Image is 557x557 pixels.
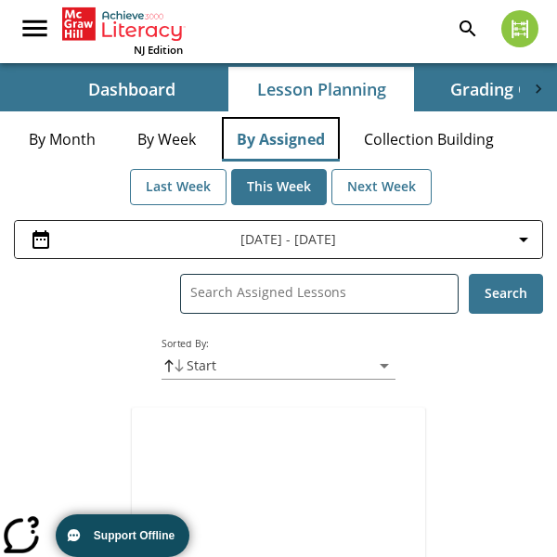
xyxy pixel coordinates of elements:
div: SubNavbar [37,67,520,111]
p: Start [187,356,216,375]
button: By Assigned [222,117,340,162]
button: Collection Building [349,117,509,162]
span: [DATE] - [DATE] [240,229,336,249]
label: Sorted By : [162,336,209,350]
button: Last Week [130,169,227,205]
button: Open side menu [7,1,62,56]
a: Home [62,6,183,43]
button: Support Offline [56,514,189,557]
button: Dashboard [39,67,225,111]
div: Home [62,4,183,57]
div: Next Tabs [520,67,557,111]
button: Select the date range menu item [22,228,535,251]
button: Lesson Planning [228,67,414,111]
button: By Month [14,117,110,162]
button: Select a new avatar [490,5,550,53]
button: Search [446,6,490,51]
span: NJ Edition [134,43,183,57]
span: Support Offline [94,529,175,542]
svg: Collapse Date Range Filter [512,228,535,251]
input: Search Assigned Lessons [190,279,458,306]
button: Next Week [331,169,432,205]
img: avatar image [501,10,538,47]
button: By Week [120,117,213,162]
button: Search [469,274,543,314]
button: This Week [231,169,327,205]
